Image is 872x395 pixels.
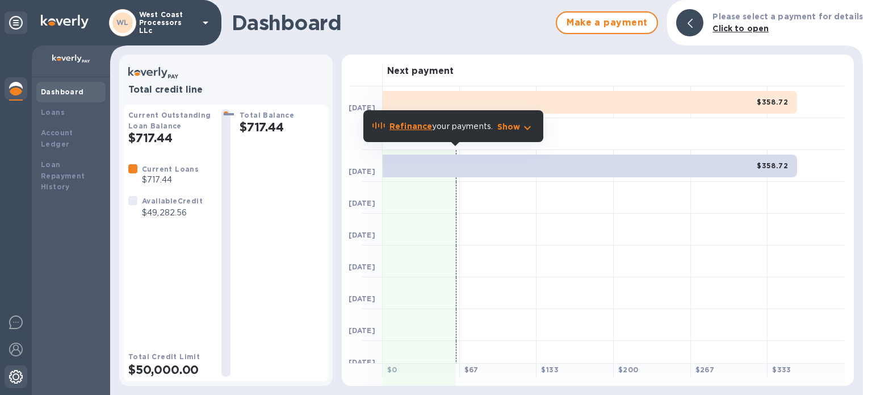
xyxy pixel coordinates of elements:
[232,11,550,35] h1: Dashboard
[240,120,324,134] h2: $717.44
[128,111,211,130] b: Current Outstanding Loan Balance
[757,98,788,106] b: $358.72
[349,358,375,367] b: [DATE]
[41,88,84,96] b: Dashboard
[128,85,324,95] h3: Total credit line
[712,12,863,21] b: Please select a payment for details
[566,16,648,30] span: Make a payment
[41,160,85,192] b: Loan Repayment History
[757,161,788,170] b: $358.72
[389,120,493,132] p: your payments.
[618,365,639,374] b: $ 200
[389,122,432,131] b: Refinance
[142,207,203,219] p: $49,282.56
[139,11,196,35] p: West Coast Processors LLc
[349,326,375,335] b: [DATE]
[41,108,65,117] b: Loans
[128,352,200,361] b: Total Credit Limit
[349,294,375,303] b: [DATE]
[387,66,454,77] h3: Next payment
[240,111,294,119] b: Total Balance
[497,121,534,132] button: Show
[497,121,521,132] p: Show
[349,199,375,207] b: [DATE]
[772,365,791,374] b: $ 333
[349,103,375,112] b: [DATE]
[116,18,129,27] b: WL
[556,11,658,34] button: Make a payment
[695,365,715,374] b: $ 267
[142,165,199,173] b: Current Loans
[41,15,89,28] img: Logo
[464,365,479,374] b: $ 67
[142,197,203,205] b: Available Credit
[128,363,212,377] h2: $50,000.00
[349,231,375,239] b: [DATE]
[5,11,27,34] div: Unpin categories
[712,24,769,33] b: Click to open
[349,263,375,271] b: [DATE]
[541,365,559,374] b: $ 133
[349,167,375,176] b: [DATE]
[142,174,199,186] p: $717.44
[128,131,212,145] h2: $717.44
[41,128,73,148] b: Account Ledger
